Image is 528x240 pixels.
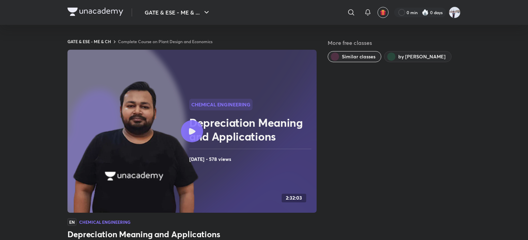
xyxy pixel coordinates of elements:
[286,195,302,201] h4: 2:32:03
[328,39,461,47] h5: More free classes
[422,9,429,16] img: streak
[140,6,215,19] button: GATE & ESE - ME & ...
[380,9,386,16] img: avatar
[342,53,375,60] span: Similar classes
[79,220,130,224] h4: Chemical Engineering
[118,39,212,44] a: Complete Course on Plant Design and Economics
[384,51,452,62] button: by Ankur Bansal
[67,8,123,16] img: Company Logo
[398,53,446,60] span: by Ankur Bansal
[189,155,314,164] h4: [DATE] • 578 views
[67,229,317,240] h3: Depreciation Meaning and Applications
[67,39,111,44] a: GATE & ESE - ME & CH
[67,8,123,18] a: Company Logo
[377,7,389,18] button: avatar
[328,51,381,62] button: Similar classes
[67,218,76,226] span: EN
[449,7,461,18] img: Nikhil
[189,116,314,143] h2: Depreciation Meaning and Applications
